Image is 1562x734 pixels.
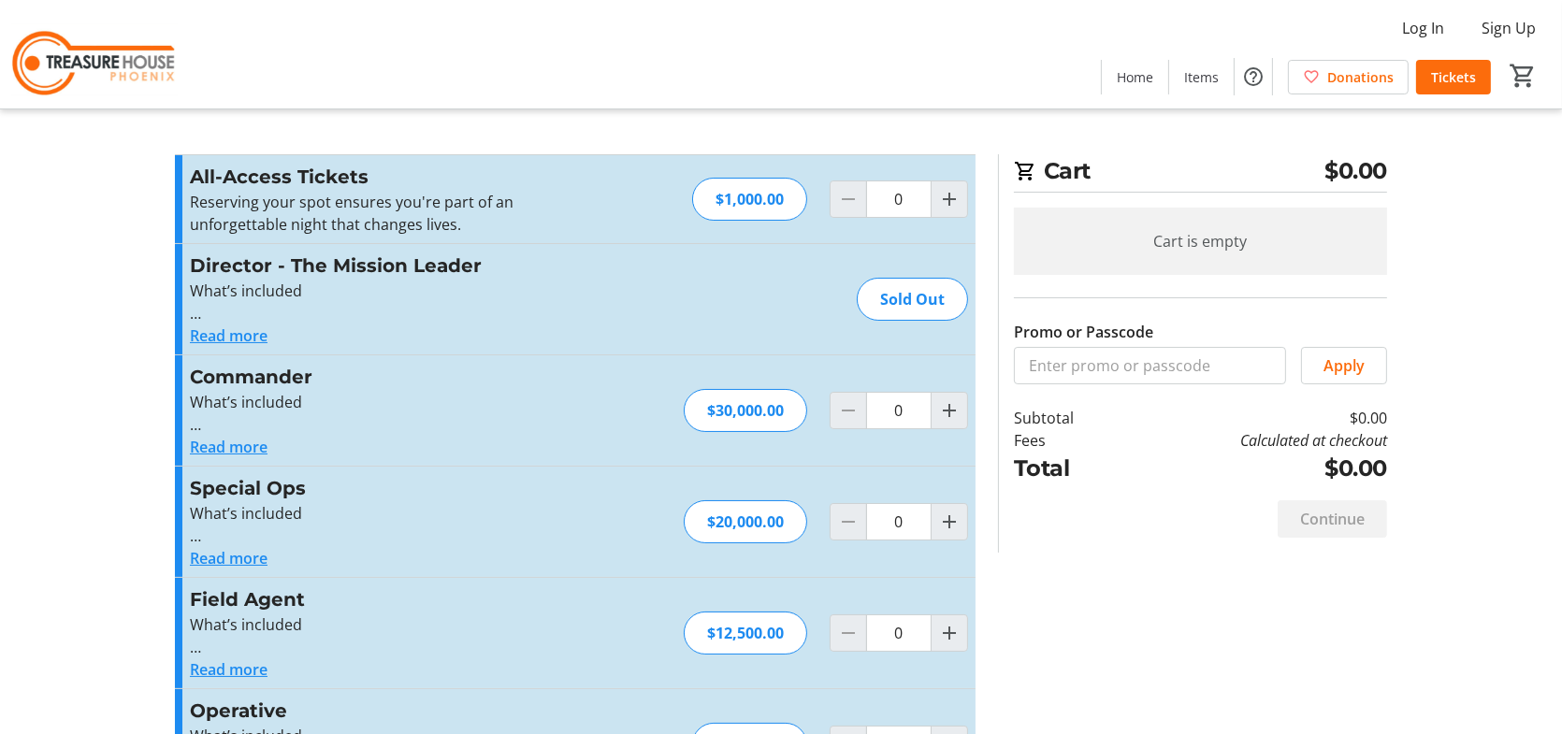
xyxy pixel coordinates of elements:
div: Cart is empty [1014,208,1387,275]
button: Cart [1506,59,1540,93]
input: Field Agent Quantity [866,614,932,652]
td: $0.00 [1122,407,1387,429]
button: Read more [190,324,268,347]
p: What’s included [190,391,599,413]
button: Help [1235,58,1272,95]
a: Donations [1288,60,1409,94]
input: Enter promo or passcode [1014,347,1286,384]
td: Total [1014,452,1122,485]
span: Items [1184,67,1219,87]
a: Items [1169,60,1234,94]
button: Increment by one [932,615,967,651]
button: Increment by one [932,181,967,217]
span: Donations [1327,67,1394,87]
div: $1,000.00 [692,178,807,221]
div: $20,000.00 [684,500,807,543]
button: Read more [190,547,268,569]
input: Commander Quantity [866,392,932,429]
button: Read more [190,658,268,681]
button: Increment by one [932,504,967,540]
h3: Special Ops [190,474,599,502]
h3: Field Agent [190,585,599,613]
h3: Director - The Mission Leader [190,252,599,280]
h3: Commander [190,363,599,391]
button: Read more [190,436,268,458]
td: Fees [1014,429,1122,452]
button: Log In [1387,13,1459,43]
a: Home [1102,60,1168,94]
button: Apply [1301,347,1387,384]
button: Sign Up [1467,13,1551,43]
td: $0.00 [1122,452,1387,485]
a: Tickets [1416,60,1491,94]
button: Increment by one [932,393,967,428]
span: Sign Up [1482,17,1536,39]
img: Treasure House's Logo [11,7,178,101]
td: Calculated at checkout [1122,429,1387,452]
input: All-Access Tickets Quantity [866,180,932,218]
h2: Cart [1014,154,1387,193]
p: What’s included [190,502,599,525]
span: Apply [1323,354,1365,377]
label: Promo or Passcode [1014,321,1153,343]
p: Reserving your spot ensures you're part of an unforgettable night that changes lives. [190,191,599,236]
span: $0.00 [1325,154,1388,188]
div: $30,000.00 [684,389,807,432]
span: Log In [1402,17,1444,39]
span: Home [1117,67,1153,87]
span: Tickets [1431,67,1476,87]
td: Subtotal [1014,407,1122,429]
h3: All-Access Tickets [190,163,599,191]
div: $12,500.00 [684,612,807,655]
div: Sold Out [857,278,968,321]
p: What’s included [190,280,599,302]
h3: Operative [190,697,599,725]
p: What’s included [190,613,599,636]
input: Special Ops Quantity [866,503,932,540]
